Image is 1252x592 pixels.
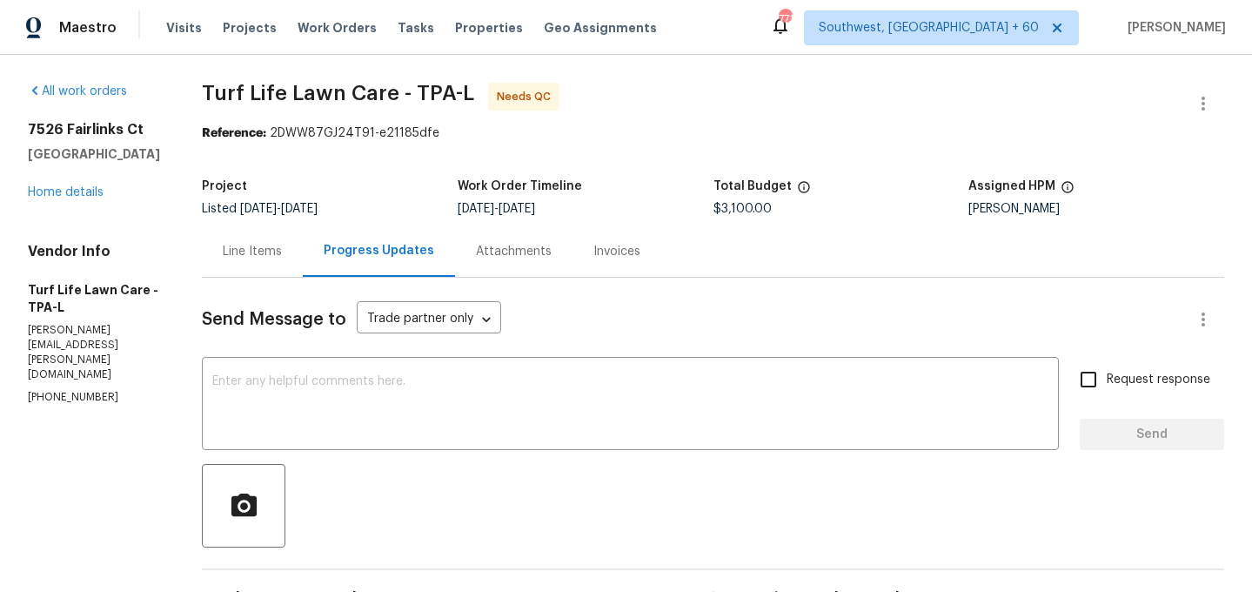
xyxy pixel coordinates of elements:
[298,19,377,37] span: Work Orders
[819,19,1039,37] span: Southwest, [GEOGRAPHIC_DATA] + 60
[713,180,792,192] h5: Total Budget
[28,281,160,316] h5: Turf Life Lawn Care - TPA-L
[202,127,266,139] b: Reference:
[202,203,318,215] span: Listed
[458,203,535,215] span: -
[202,83,474,104] span: Turf Life Lawn Care - TPA-L
[398,22,434,34] span: Tasks
[497,88,558,105] span: Needs QC
[28,323,160,383] p: [PERSON_NAME][EMAIL_ADDRESS][PERSON_NAME][DOMAIN_NAME]
[593,243,640,260] div: Invoices
[1121,19,1226,37] span: [PERSON_NAME]
[458,203,494,215] span: [DATE]
[28,243,160,260] h4: Vendor Info
[458,180,582,192] h5: Work Order Timeline
[28,186,104,198] a: Home details
[28,85,127,98] a: All work orders
[28,121,160,138] h2: 7526 Fairlinks Ct
[797,180,811,203] span: The total cost of line items that have been proposed by Opendoor. This sum includes line items th...
[779,10,791,28] div: 771
[166,19,202,37] span: Visits
[240,203,277,215] span: [DATE]
[455,19,523,37] span: Properties
[223,243,282,260] div: Line Items
[968,180,1055,192] h5: Assigned HPM
[499,203,535,215] span: [DATE]
[28,390,160,405] p: [PHONE_NUMBER]
[1061,180,1075,203] span: The hpm assigned to this work order.
[202,180,247,192] h5: Project
[476,243,552,260] div: Attachments
[223,19,277,37] span: Projects
[357,306,501,334] div: Trade partner only
[202,311,346,328] span: Send Message to
[59,19,117,37] span: Maestro
[240,203,318,215] span: -
[544,19,657,37] span: Geo Assignments
[1107,371,1210,389] span: Request response
[202,124,1224,142] div: 2DWW87GJ24T91-e21185dfe
[968,203,1224,215] div: [PERSON_NAME]
[324,242,434,259] div: Progress Updates
[713,203,772,215] span: $3,100.00
[281,203,318,215] span: [DATE]
[28,145,160,163] h5: [GEOGRAPHIC_DATA]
